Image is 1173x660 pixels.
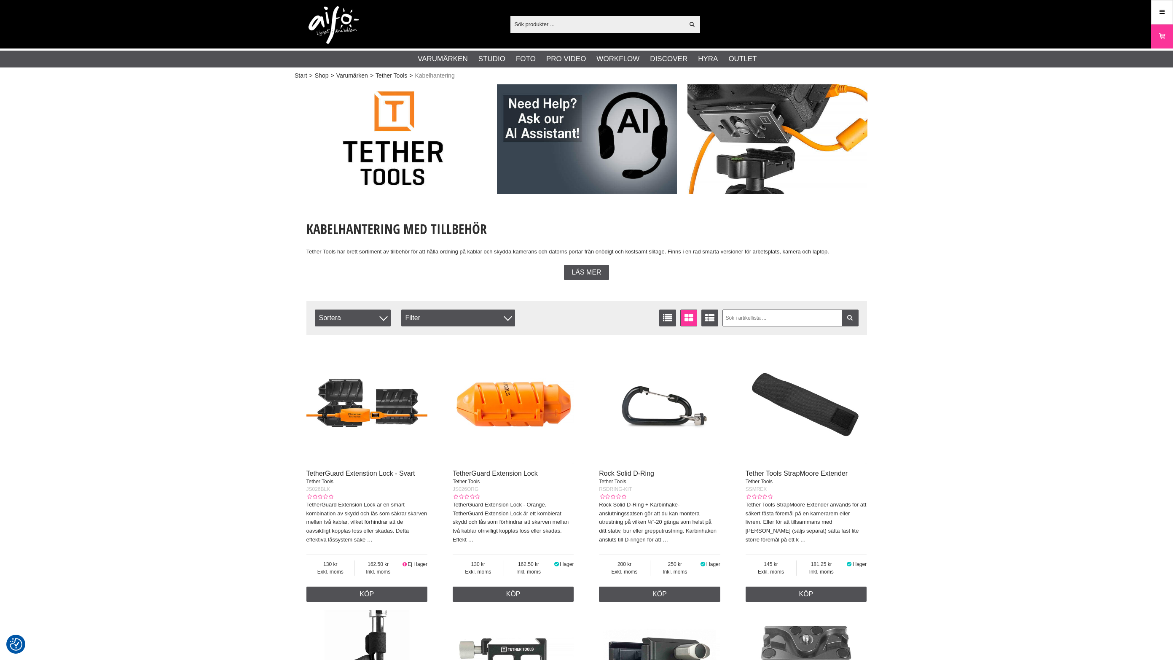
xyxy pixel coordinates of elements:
[306,220,867,238] h1: Kabelhantering med tillbehör
[706,561,720,567] span: I lager
[306,560,355,568] span: 130
[376,71,407,80] a: Tether Tools
[650,54,687,65] a: Discover
[650,568,700,576] span: Inkl. moms
[560,561,574,567] span: I lager
[315,310,391,326] span: Sortera
[663,536,668,543] a: …
[306,470,415,477] a: TetherGuard Extenstion Lock - Svart
[306,248,867,256] p: Tether Tools har brett sortiment av tillbehör för att hålla ordning på kablar och skydda kamerans...
[650,560,700,568] span: 250
[504,568,553,576] span: Inkl. moms
[746,587,867,602] a: Köp
[453,560,504,568] span: 130
[516,54,536,65] a: Foto
[306,479,333,485] span: Tether Tools
[309,6,359,44] img: logo.png
[453,343,574,465] img: TetherGuard Extension Lock
[722,310,859,326] input: Sök i artikellista ...
[315,71,329,80] a: Shop
[370,71,373,80] span: >
[306,343,428,465] img: TetherGuard Extenstion Lock - Svart
[309,71,313,80] span: >
[800,536,806,543] a: …
[853,561,867,567] span: I lager
[453,568,504,576] span: Exkl. moms
[797,560,846,568] span: 181.25
[599,587,720,602] a: Köp
[408,561,427,567] span: Ej i lager
[746,560,797,568] span: 145
[453,493,480,501] div: Kundbetyg: 0
[659,310,676,326] a: Listvisning
[680,310,697,326] a: Fönstervisning
[402,561,408,567] i: Ej i lager
[401,310,515,326] div: Filter
[295,71,307,80] a: Start
[453,501,574,544] p: TetherGuard Extension Lock - Orange. TetherGuard Extension Lock är ett kombierat skydd och lås so...
[409,71,413,80] span: >
[698,54,718,65] a: Hyra
[797,568,846,576] span: Inkl. moms
[478,54,505,65] a: Studio
[553,561,560,567] i: I lager
[842,310,859,326] a: Filtrera
[453,587,574,602] a: Köp
[497,84,677,194] img: Annons:009 ban-elin-AIelin-eng.jpg
[599,501,720,544] p: Rock Solid D-Ring + Karbinhake-anslutningssatsen gör att du kan montera utrustning på vilken ¼”-2...
[746,470,848,477] a: Tether Tools StrapMoore Extender
[728,54,757,65] a: Outlet
[599,470,654,477] a: Rock Solid D-Ring
[596,54,639,65] a: Workflow
[599,479,626,485] span: Tether Tools
[572,269,601,276] span: Läs mer
[306,587,428,602] a: Köp
[599,343,720,465] img: Rock Solid D-Ring
[746,568,797,576] span: Exkl. moms
[415,71,454,80] span: Kabelhantering
[846,561,853,567] i: I lager
[504,560,553,568] span: 162.50
[453,486,478,492] span: JS026ORG
[746,486,767,492] span: SSMREX
[700,561,706,567] i: I lager
[468,536,474,543] a: …
[453,470,538,477] a: TetherGuard Extension Lock
[599,560,650,568] span: 200
[330,71,334,80] span: >
[701,310,718,326] a: Utökad listvisning
[746,343,867,465] img: Tether Tools StrapMoore Extender
[418,54,468,65] a: Varumärken
[10,637,22,652] button: Samtyckesinställningar
[746,479,773,485] span: Tether Tools
[746,501,867,544] p: Tether Tools StrapMoore Extender används för att säkert fästa föremål på en kamerarem eller livre...
[306,493,333,501] div: Kundbetyg: 0
[687,84,867,194] img: Annons:001 ban-tet-cabman-002.jpg
[510,18,684,30] input: Sök produkter ...
[336,71,368,80] a: Varumärken
[746,493,773,501] div: Kundbetyg: 0
[453,479,480,485] span: Tether Tools
[546,54,586,65] a: Pro Video
[10,638,22,651] img: Revisit consent button
[599,493,626,501] div: Kundbetyg: 0
[599,486,632,492] span: RSDRING-KIT
[355,560,402,568] span: 162.50
[367,536,373,543] a: …
[306,501,428,544] p: TetherGuard Extension Lock är en smart kombination av skydd och lås som säkrar skarven mellan två...
[599,568,650,576] span: Exkl. moms
[306,84,486,194] img: Annons:006 ban-tet-logga.jpg
[306,568,355,576] span: Exkl. moms
[355,568,402,576] span: Inkl. moms
[306,486,330,492] span: JS026BLK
